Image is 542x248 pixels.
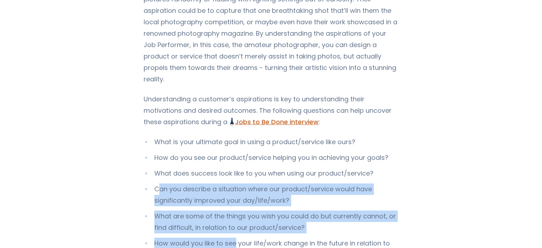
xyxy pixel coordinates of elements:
[144,152,398,163] li: How do you see our product/service helping you in achieving your goals?
[144,136,398,148] li: What is your ultimate goal in using a product/service like ours?
[144,211,398,233] li: What are some of the things you wish you could do but currently cannot, or find difficult, in rel...
[144,183,398,206] li: Can you describe a situation where our product/service would have significantly improved your day...
[144,168,398,179] li: What does success look like to you when using our product/service?
[144,93,398,128] p: Understanding a customer’s aspirations is key to understanding their motivations and desired outc...
[230,117,319,126] a: Jobs to Be Done interview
